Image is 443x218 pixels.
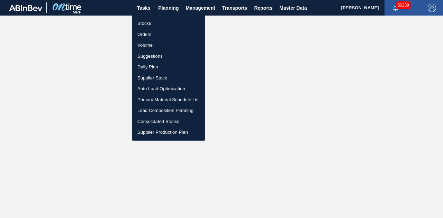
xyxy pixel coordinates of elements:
[132,83,205,94] a: Auto Load Optimization
[132,51,205,62] a: Suggestions
[132,94,205,105] a: Primary Material Schedule List
[132,18,205,29] a: Stocks
[132,116,205,127] a: Consolidated Stocks
[132,61,205,73] a: Daily Plan
[132,127,205,138] a: Supplier Production Plan
[132,73,205,84] a: Supplier Stock
[132,40,205,51] a: Volume
[132,105,205,116] a: Load Composition Planning
[132,29,205,40] a: Orders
